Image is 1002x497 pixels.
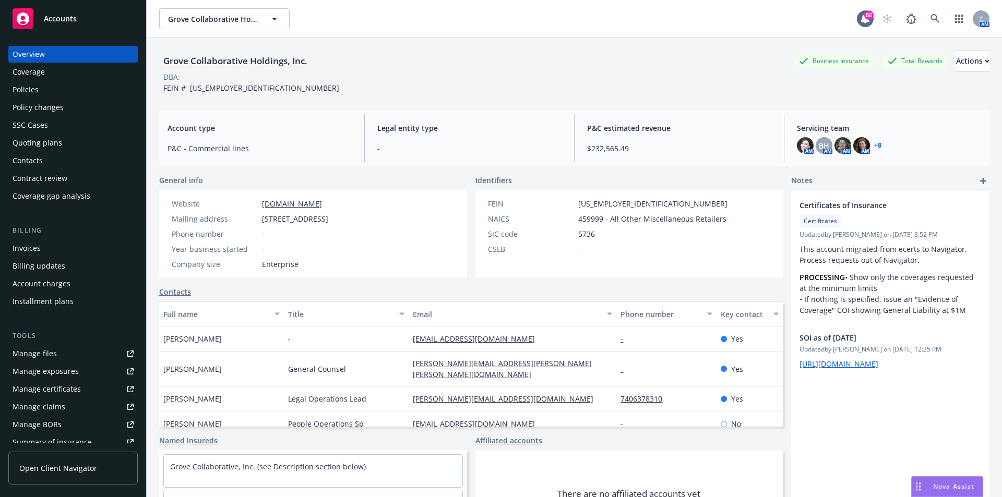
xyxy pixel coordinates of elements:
[488,198,574,209] div: FEIN
[731,363,743,374] span: Yes
[409,301,616,326] button: Email
[731,333,743,344] span: Yes
[925,8,946,29] a: Search
[578,228,595,239] span: 5736
[8,117,138,134] a: SSC Cases
[621,309,700,320] div: Phone number
[413,419,543,429] a: [EMAIL_ADDRESS][DOMAIN_NAME]
[159,435,218,446] a: Named insureds
[8,363,138,380] a: Manage exposures
[8,416,138,433] a: Manage BORs
[475,175,512,186] span: Identifiers
[8,99,138,116] a: Policy changes
[956,51,989,71] div: Actions
[8,331,138,341] div: Tools
[13,258,65,274] div: Billing updates
[621,334,631,344] a: -
[8,188,138,204] a: Coverage gap analysis
[13,240,41,257] div: Invoices
[168,123,352,134] span: Account type
[13,381,81,397] div: Manage certificates
[8,275,138,292] a: Account charges
[621,394,671,404] a: 7406378310
[13,363,79,380] div: Manage exposures
[475,435,542,446] a: Affiliated accounts
[13,345,57,362] div: Manage files
[8,293,138,310] a: Installment plans
[8,152,138,169] a: Contacts
[170,462,366,471] a: Grove Collaborative, Inc. (see Description section below)
[800,244,981,265] p: This account migrated from ecerts to Navigator. Process requests out of Navigator.
[8,240,138,257] a: Invoices
[8,135,138,151] a: Quoting plans
[159,175,203,186] span: General info
[717,301,783,326] button: Key contact
[413,358,592,379] a: [PERSON_NAME][EMAIL_ADDRESS][PERSON_NAME][PERSON_NAME][DOMAIN_NAME]
[621,419,631,429] a: -
[8,4,138,33] a: Accounts
[797,137,814,154] img: photo
[262,199,322,209] a: [DOMAIN_NAME]
[933,482,974,491] span: Nova Assist
[13,135,62,151] div: Quoting plans
[731,418,741,429] span: No
[159,286,191,297] a: Contacts
[819,140,829,151] span: BH
[800,345,981,354] span: Updated by [PERSON_NAME] on [DATE] 12:25 PM
[19,463,97,474] span: Open Client Navigator
[172,213,258,224] div: Mailing address
[413,309,601,320] div: Email
[163,363,222,374] span: [PERSON_NAME]
[288,393,366,404] span: Legal Operations Lead
[488,244,574,254] div: CSLB
[791,324,989,378] div: SOI as of [DATE]Updatedby [PERSON_NAME] on [DATE] 12:25 PM[URL][DOMAIN_NAME]
[804,216,837,226] span: Certificates
[8,345,138,362] a: Manage files
[977,175,989,187] a: add
[13,46,45,63] div: Overview
[864,10,874,20] div: 56
[587,123,771,134] span: P&C estimated revenue
[288,333,291,344] span: -
[284,301,409,326] button: Title
[578,198,727,209] span: [US_EMPLOYER_IDENTIFICATION_NUMBER]
[159,8,290,29] button: Grove Collaborative Holdings, Inc.
[13,64,45,80] div: Coverage
[797,123,981,134] span: Servicing team
[791,175,813,187] span: Notes
[159,301,284,326] button: Full name
[13,188,90,204] div: Coverage gap analysis
[44,15,77,23] span: Accounts
[8,434,138,451] a: Summary of insurance
[882,54,948,67] div: Total Rewards
[262,244,265,254] span: -
[877,8,898,29] a: Start snowing
[949,8,970,29] a: Switch app
[488,213,574,224] div: NAICS
[13,117,48,134] div: SSC Cases
[163,309,268,320] div: Full name
[413,394,602,404] a: [PERSON_NAME][EMAIL_ADDRESS][DOMAIN_NAME]
[791,191,989,324] div: Certificates of InsuranceCertificatesUpdatedby [PERSON_NAME] on [DATE] 3:52 PMThis account migrat...
[794,54,874,67] div: Business Insurance
[172,244,258,254] div: Year business started
[13,398,65,415] div: Manage claims
[377,143,562,154] span: -
[262,228,265,239] span: -
[8,398,138,415] a: Manage claims
[911,476,983,497] button: Nova Assist
[587,143,771,154] span: $232,565.49
[578,213,726,224] span: 459999 - All Other Miscellaneous Retailers
[288,363,346,374] span: General Counsel
[13,416,62,433] div: Manage BORs
[163,333,222,344] span: [PERSON_NAME]
[13,152,43,169] div: Contacts
[262,213,328,224] span: [STREET_ADDRESS]
[800,272,981,316] p: • Show only the coverages requested at the minimum limits • If nothing is specified, issue an "Ev...
[163,83,339,93] span: FEIN # [US_EMPLOYER_IDENTIFICATION_NUMBER]
[8,170,138,187] a: Contract review
[172,198,258,209] div: Website
[8,381,138,397] a: Manage certificates
[488,228,574,239] div: SIC code
[853,137,870,154] img: photo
